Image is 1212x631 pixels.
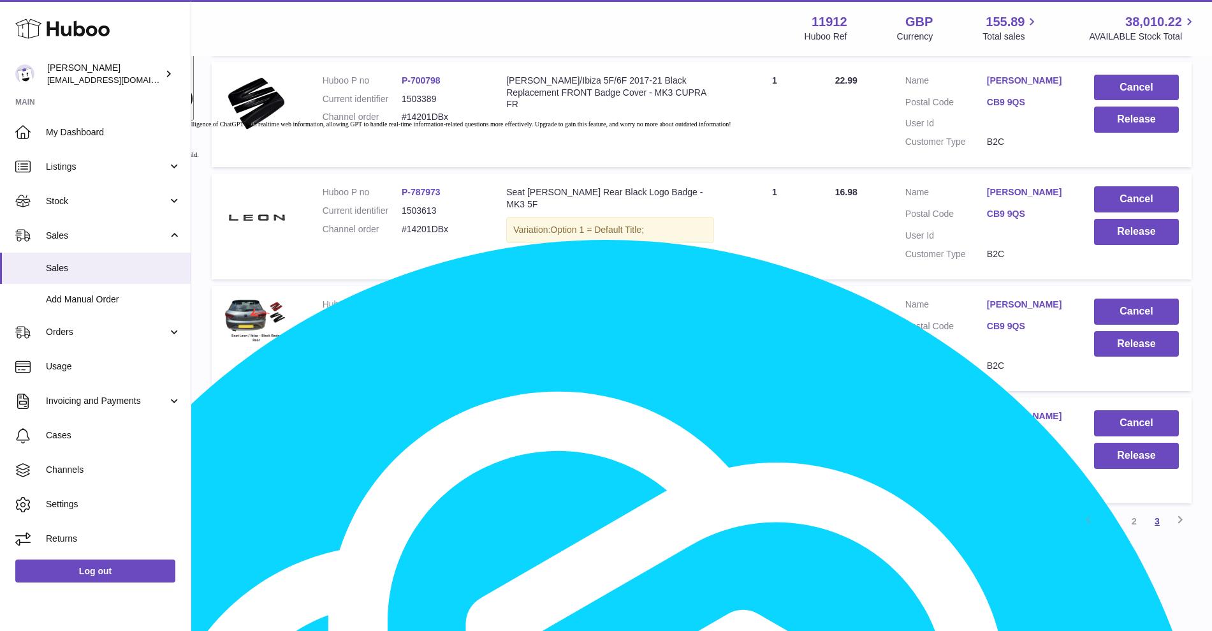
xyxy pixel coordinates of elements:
[812,13,847,31] strong: 11912
[323,75,402,87] dt: Huboo P no
[982,13,1039,43] a: 155.89 Total sales
[982,31,1039,43] span: Total sales
[987,410,1069,422] a: [PERSON_NAME]
[905,320,987,336] dt: Postal Code
[987,208,1069,220] a: CB9 9QS
[15,560,175,583] a: Log out
[1094,219,1179,245] button: Release
[897,31,933,43] div: Currency
[506,75,714,111] div: [PERSON_NAME]/Ibiza 5F/6F 2017-21 Black Replacement FRONT Badge Cover - MK3 CUPRA FR
[905,136,987,148] dt: Customer Type
[46,126,181,138] span: My Dashboard
[46,429,181,442] span: Cases
[905,117,987,130] dt: User Id
[905,208,987,223] dt: Postal Code
[1094,75,1179,101] button: Cancel
[323,111,402,123] dt: Channel order
[905,299,987,314] dt: Name
[46,293,181,306] span: Add Manual Order
[905,248,987,260] dt: Customer Type
[323,299,402,311] dt: Huboo P no
[987,96,1069,108] a: CB9 9QS
[47,75,187,85] span: [EMAIL_ADDRESS][DOMAIN_NAME]
[46,360,181,373] span: Usage
[224,186,288,250] img: Car-Sticker-Metal-R-Logo-Emblem-Badge-Trunk-Decal-for-Seat-Cupra-Leon-Ibiza-Tarraco-Mii.jpg_640x6...
[1094,331,1179,357] button: Release
[402,223,481,235] dd: #14201DBx
[1100,510,1123,533] a: 1
[987,360,1069,372] dd: B2C
[905,342,987,354] dt: User Id
[46,395,168,407] span: Invoicing and Payments
[15,64,34,84] img: info@carbonmyride.com
[46,533,181,545] span: Returns
[550,225,644,235] span: Option 1 = Default Title;
[1123,510,1146,533] a: 2
[323,93,402,105] dt: Current identifier
[402,187,441,197] a: P-787973
[46,161,168,173] span: Listings
[323,223,402,235] dt: Channel order
[224,299,288,346] img: $_57.PNG
[506,217,714,243] div: Variation:
[986,13,1025,31] span: 155.89
[323,205,402,217] dt: Current identifier
[987,320,1069,332] a: CB9 9QS
[46,230,168,242] span: Sales
[835,187,858,197] span: 16.98
[987,186,1069,198] a: [PERSON_NAME]
[987,136,1069,148] dd: B2C
[506,186,714,211] div: Seat [PERSON_NAME] Rear Black Logo Badge -MK3 5F
[905,96,987,112] dt: Postal Code
[1094,186,1179,212] button: Cancel
[224,75,288,132] img: $_1.PNG
[46,326,168,338] span: Orders
[1089,13,1197,43] a: 38,010.22 AVAILABLE Stock Total
[46,195,168,207] span: Stock
[987,299,1069,311] a: [PERSON_NAME]
[835,75,858,85] span: 22.99
[402,111,481,123] dd: #14201DBx
[1089,31,1197,43] span: AVAILABLE Stock Total
[905,230,987,242] dt: User Id
[47,62,162,86] div: [PERSON_NAME]
[323,186,402,198] dt: Huboo P no
[402,205,481,217] dd: 1503613
[727,174,822,279] td: 1
[987,75,1069,87] a: [PERSON_NAME]
[1094,299,1179,325] button: Cancel
[1094,410,1179,436] button: Cancel
[1146,510,1169,533] a: 3
[46,262,181,274] span: Sales
[402,93,481,105] dd: 1503389
[727,62,822,168] td: 1
[805,31,847,43] div: Huboo Ref
[46,498,181,510] span: Settings
[905,75,987,90] dt: Name
[1125,13,1182,31] span: 38,010.22
[402,75,441,85] a: P-700798
[905,186,987,202] dt: Name
[1094,107,1179,133] button: Release
[905,13,933,31] strong: GBP
[987,248,1069,260] dd: B2C
[46,464,181,476] span: Channels
[1094,443,1179,469] button: Release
